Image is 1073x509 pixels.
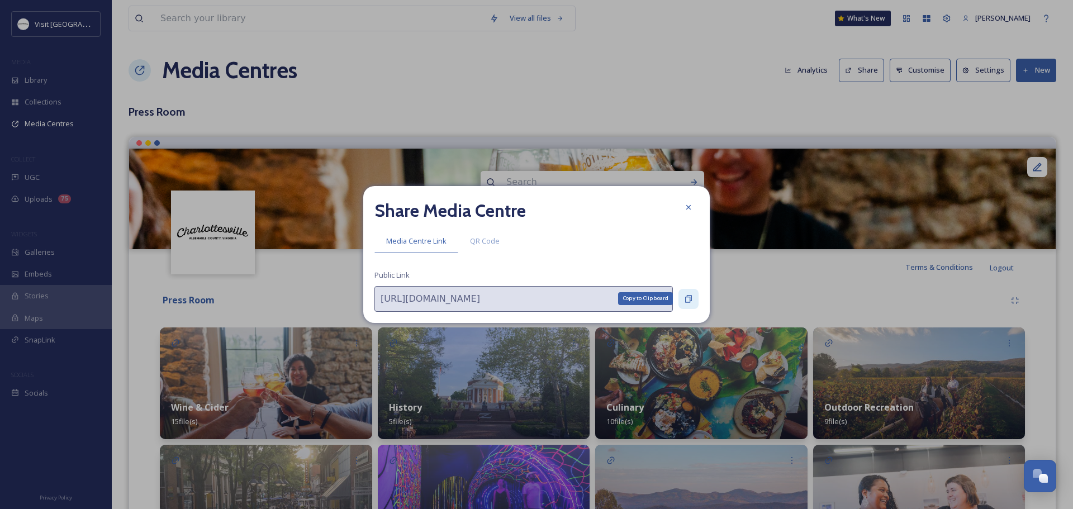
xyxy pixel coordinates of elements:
span: Media Centre Link [386,236,447,246]
span: QR Code [470,236,500,246]
button: Open Chat [1024,460,1056,492]
span: Public Link [374,270,410,280]
div: Copy to Clipboard [618,292,673,305]
h2: Share Media Centre [374,197,526,224]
